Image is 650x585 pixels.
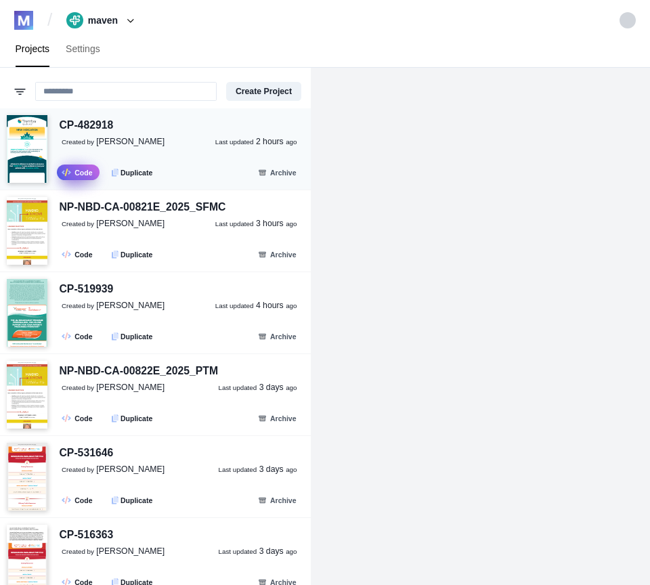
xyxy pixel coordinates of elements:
[104,410,160,426] button: Duplicate
[219,466,257,473] small: Last updated
[104,328,160,344] button: Duplicate
[62,220,94,227] small: Created by
[219,382,297,394] a: Last updated 3 days ago
[7,31,58,67] a: Projects
[219,548,257,555] small: Last updated
[57,165,100,180] a: Code
[96,137,165,146] span: [PERSON_NAME]
[62,9,144,31] button: maven
[96,301,165,310] span: [PERSON_NAME]
[226,82,301,101] button: Create Project
[60,527,114,544] div: CP-516363
[47,9,52,31] span: /
[62,384,94,391] small: Created by
[215,302,254,309] small: Last updated
[57,328,100,344] a: Code
[58,31,108,67] a: Settings
[57,492,100,508] a: Code
[104,165,160,180] button: Duplicate
[60,281,114,298] div: CP-519939
[251,165,304,180] button: Archive
[62,548,94,555] small: Created by
[219,464,297,476] a: Last updated 3 days ago
[57,410,100,426] a: Code
[215,218,297,230] a: Last updated 3 hours ago
[62,302,94,309] small: Created by
[104,246,160,262] button: Duplicate
[60,199,226,216] div: NP-NBD-CA-00821E_2025_SFMC
[286,466,297,473] small: ago
[286,384,297,391] small: ago
[215,300,297,312] a: Last updated 4 hours ago
[251,410,304,426] button: Archive
[57,246,100,262] a: Code
[104,492,160,508] button: Duplicate
[215,138,254,146] small: Last updated
[96,383,165,392] span: [PERSON_NAME]
[286,220,297,227] small: ago
[62,138,94,146] small: Created by
[96,546,165,556] span: [PERSON_NAME]
[96,219,165,228] span: [PERSON_NAME]
[251,492,304,508] button: Archive
[62,466,94,473] small: Created by
[215,220,254,227] small: Last updated
[286,138,297,146] small: ago
[251,246,304,262] button: Archive
[60,363,219,380] div: NP-NBD-CA-00822E_2025_PTM
[60,117,114,134] div: CP-482918
[60,445,114,462] div: CP-531646
[14,11,33,30] img: logo
[286,302,297,309] small: ago
[219,546,297,558] a: Last updated 3 days ago
[286,548,297,555] small: ago
[96,464,165,474] span: [PERSON_NAME]
[215,136,297,148] a: Last updated 2 hours ago
[251,328,304,344] button: Archive
[219,384,257,391] small: Last updated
